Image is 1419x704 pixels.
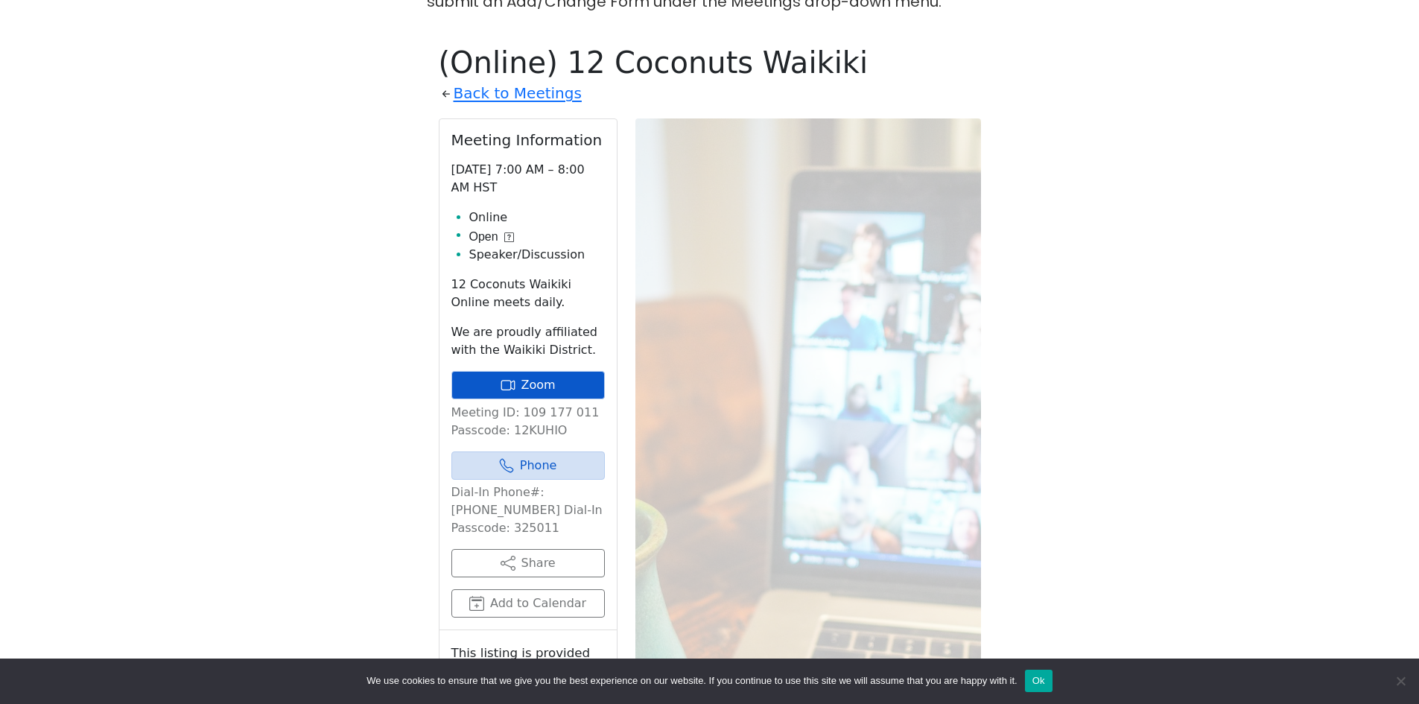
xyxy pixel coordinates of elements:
[451,451,605,480] a: Phone
[1393,673,1408,688] span: No
[451,131,605,149] h2: Meeting Information
[451,589,605,618] button: Add to Calendar
[451,549,605,577] button: Share
[1025,670,1053,692] button: Ok
[451,404,605,440] p: Meeting ID: 109 177 011 Passcode: 12KUHIO
[451,276,605,311] p: 12 Coconuts Waikiki Online meets daily.
[451,323,605,359] p: We are proudly affiliated with the Waikiki District.
[469,246,605,264] li: Speaker/Discussion
[451,642,605,685] small: This listing is provided by:
[469,228,498,246] span: Open
[454,80,582,107] a: Back to Meetings
[366,673,1017,688] span: We use cookies to ensure that we give you the best experience on our website. If you continue to ...
[439,45,981,80] h1: (Online) 12 Coconuts Waikiki
[469,228,514,246] button: Open
[469,209,605,226] li: Online
[451,483,605,537] p: Dial-In Phone#: [PHONE_NUMBER] Dial-In Passcode: 325011
[451,161,605,197] p: [DATE] 7:00 AM – 8:00 AM HST
[451,371,605,399] a: Zoom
